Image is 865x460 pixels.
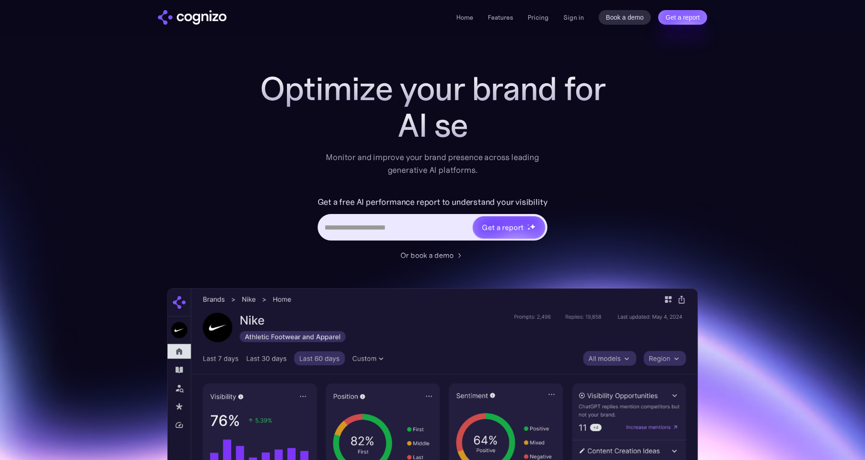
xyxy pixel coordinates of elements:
a: Sign in [563,12,584,23]
a: Features [488,13,513,21]
a: Or book a demo [400,250,465,261]
a: Book a demo [599,10,651,25]
a: Get a reportstarstarstar [472,215,546,239]
a: Home [456,13,473,21]
a: home [158,10,227,25]
a: Get a report [658,10,707,25]
div: Monitor and improve your brand presence across leading generative AI platforms. [320,151,545,177]
img: star [527,224,529,225]
img: star [530,224,535,230]
div: AI se [249,107,616,144]
img: cognizo logo [158,10,227,25]
form: Hero URL Input Form [318,195,548,245]
div: Or book a demo [400,250,454,261]
img: star [527,227,530,230]
div: Get a report [482,222,523,233]
h1: Optimize your brand for [249,70,616,107]
a: Pricing [528,13,549,21]
label: Get a free AI performance report to understand your visibility [318,195,548,209]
